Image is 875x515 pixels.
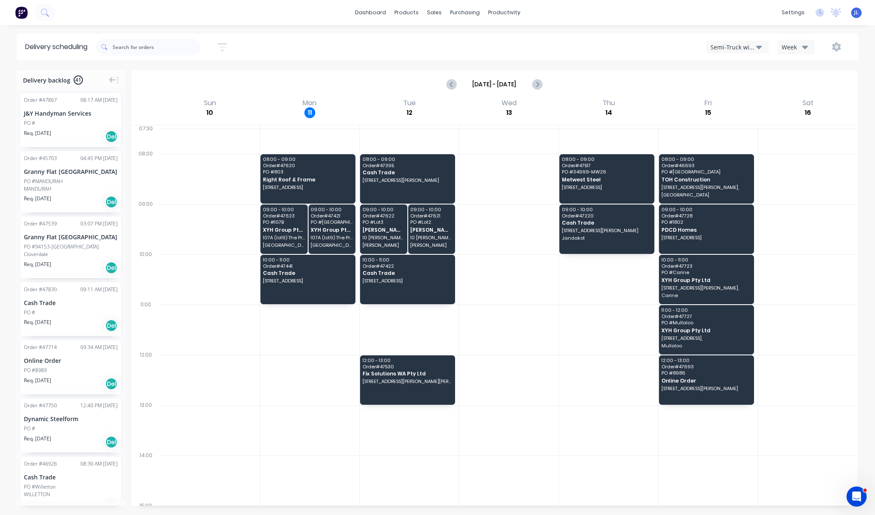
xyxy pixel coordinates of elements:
[24,220,57,228] div: Order # 47539
[661,257,751,262] span: 10:00 - 11:00
[263,220,305,225] span: PO # 107B
[263,207,305,212] span: 09:00 - 10:00
[105,436,118,448] div: Del
[24,344,57,351] div: Order # 47714
[263,185,353,190] span: [STREET_ADDRESS]
[363,157,452,162] span: 08:00 - 09:00
[661,270,751,275] span: PO # Carine
[105,319,118,332] div: Del
[24,167,118,176] div: Granny Flat [GEOGRAPHIC_DATA]
[15,6,28,19] img: Factory
[304,107,315,118] div: 11
[661,227,751,233] span: PDCD Homes
[131,124,160,149] div: 07:30
[363,278,452,283] span: [STREET_ADDRESS]
[105,261,118,274] div: Del
[854,9,859,16] span: JL
[661,364,751,369] span: Order # 47693
[404,107,415,118] div: 12
[24,414,118,423] div: Dynamic Steelform
[363,358,452,363] span: 12:00 - 13:00
[600,99,618,107] div: Thu
[562,169,651,174] span: PO # 34999-MW26
[363,163,452,168] span: Order # 47395
[80,286,118,293] div: 09:11 AM [DATE]
[706,41,769,53] button: Semi-Truck with Hiab
[363,207,404,212] span: 09:00 - 10:00
[363,170,452,175] span: Cash Trade
[263,169,353,174] span: PO # 803
[661,157,751,162] span: 08:00 - 09:00
[311,227,353,233] span: XYH Group Pty Ltd
[80,155,118,162] div: 04:45 PM [DATE]
[131,149,160,199] div: 08:00
[363,243,404,248] span: [PERSON_NAME]
[80,96,118,104] div: 08:17 AM [DATE]
[562,207,651,212] span: 09:00 - 10:00
[423,6,446,19] div: sales
[661,235,751,240] span: [STREET_ADDRESS]
[562,228,651,233] span: [STREET_ADDRESS][PERSON_NAME]
[80,344,118,351] div: 09:34 AM [DATE]
[363,379,452,384] span: [STREET_ADDRESS][PERSON_NAME][PERSON_NAME]
[263,278,353,283] span: [STREET_ADDRESS]
[363,257,452,262] span: 10:00 - 11:00
[131,249,160,300] div: 10:00
[311,207,353,212] span: 09:00 - 10:00
[24,109,118,118] div: J&Y Handyman Services
[24,243,99,251] div: PO #94153-[GEOGRAPHIC_DATA]
[363,235,404,240] span: 10 [PERSON_NAME] Retreat,
[17,34,96,60] div: Delivery scheduling
[24,309,35,316] div: PO #
[363,264,452,269] span: Order # 47422
[661,192,751,197] span: [GEOGRAPHIC_DATA]
[204,107,215,118] div: 10
[410,227,452,233] span: [PERSON_NAME]
[24,367,47,374] div: PO #8989
[661,336,751,341] span: [STREET_ADDRESS],
[24,233,118,241] div: Granny Flat [GEOGRAPHIC_DATA]
[105,378,118,390] div: Del
[23,76,70,85] span: Delivery backlog
[263,235,305,240] span: 107A (lot9) The Promenade,
[562,213,651,218] span: Order # 47220
[661,213,751,218] span: Order # 47728
[390,6,423,19] div: products
[410,213,452,218] span: Order # 47621
[311,235,353,240] span: 107A (lot9) The Promenade,
[24,377,51,384] span: Req. [DATE]
[24,96,57,104] div: Order # 47867
[263,270,353,276] span: Cash Trade
[661,378,751,383] span: Online Order
[782,43,806,52] div: Week
[562,177,651,182] span: Metwest Steel
[24,483,56,491] div: PO #Willetton
[710,43,756,52] div: Semi-Truck with Hiab
[24,356,118,365] div: Online Order
[661,264,751,269] span: Order # 47723
[661,185,751,190] span: [STREET_ADDRESS][PERSON_NAME],
[131,450,160,501] div: 14:00
[661,163,751,168] span: Order # 46693
[504,107,515,118] div: 13
[263,213,305,218] span: Order # 47623
[661,370,751,375] span: PO # 8986
[661,314,751,319] span: Order # 47727
[24,119,35,127] div: PO #
[24,491,118,498] div: WILLETTON
[24,195,51,202] span: Req. [DATE]
[661,277,751,283] span: XYH Group Pty Ltd
[410,220,452,225] span: PO # Lot2
[661,328,751,333] span: XYH Group Pty Ltd
[446,6,484,19] div: purchasing
[24,298,118,307] div: Cash Trade
[562,185,651,190] span: [STREET_ADDRESS]
[363,371,452,376] span: Fix Solutions WA Pty Ltd
[24,402,57,409] div: Order # 47750
[363,220,404,225] span: PO # Lot3
[363,270,452,276] span: Cash Trade
[80,402,118,409] div: 12:40 PM [DATE]
[131,199,160,249] div: 09:00
[661,285,751,290] span: [STREET_ADDRESS][PERSON_NAME],
[661,308,751,313] span: 11:00 - 12:00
